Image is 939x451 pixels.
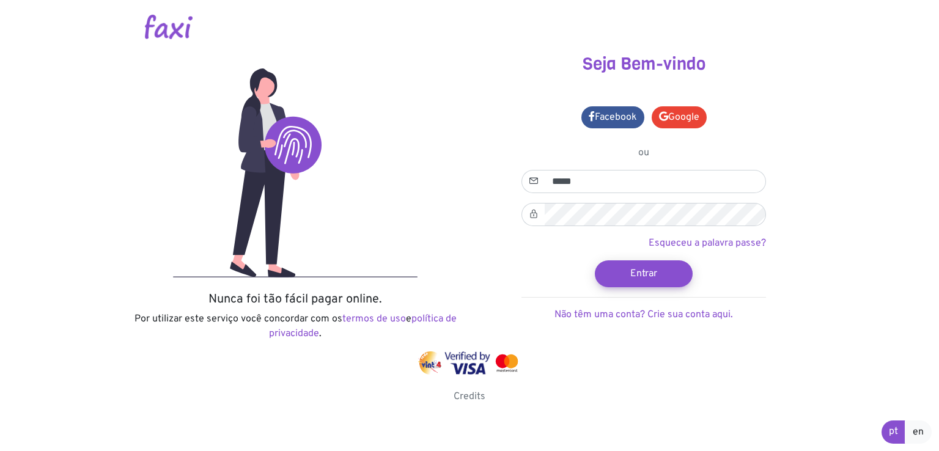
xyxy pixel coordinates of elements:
img: visa [444,351,490,375]
a: en [905,420,932,444]
p: Por utilizar este serviço você concordar com os e . [130,312,460,341]
p: ou [521,145,766,160]
img: vinti4 [418,351,443,375]
a: Google [652,106,707,128]
button: Entrar [595,260,693,287]
a: termos de uso [342,313,406,325]
a: pt [882,420,905,444]
a: Esqueceu a palavra passe? [649,237,766,249]
a: Não têm uma conta? Crie sua conta aqui. [554,309,733,321]
a: Facebook [581,106,644,128]
a: Credits [454,391,485,403]
h3: Seja Bem-vindo [479,54,809,75]
img: mastercard [493,351,521,375]
h5: Nunca foi tão fácil pagar online. [130,292,460,307]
